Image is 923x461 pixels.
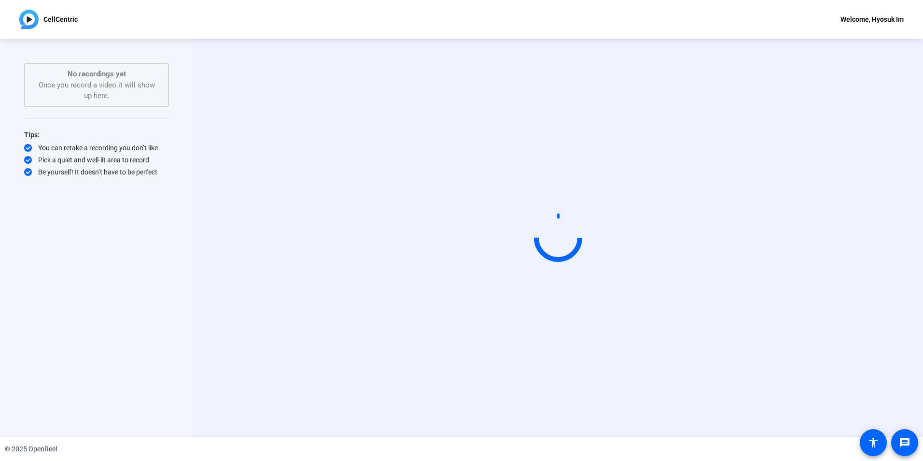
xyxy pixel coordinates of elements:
div: You can retake a recording you don’t like [24,143,169,153]
div: Be yourself! It doesn’t have to be perfect [24,167,169,177]
mat-icon: message [899,437,910,448]
div: Pick a quiet and well-lit area to record [24,155,169,165]
img: OpenReel logo [19,10,39,29]
p: CellCentric [43,14,78,25]
p: No recordings yet [35,69,158,80]
div: Welcome, Hyosuk Im [840,14,904,25]
div: © 2025 OpenReel [5,444,57,454]
div: Tips: [24,129,169,141]
mat-icon: accessibility [867,437,879,448]
div: Once you record a video it will show up here. [35,69,158,101]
